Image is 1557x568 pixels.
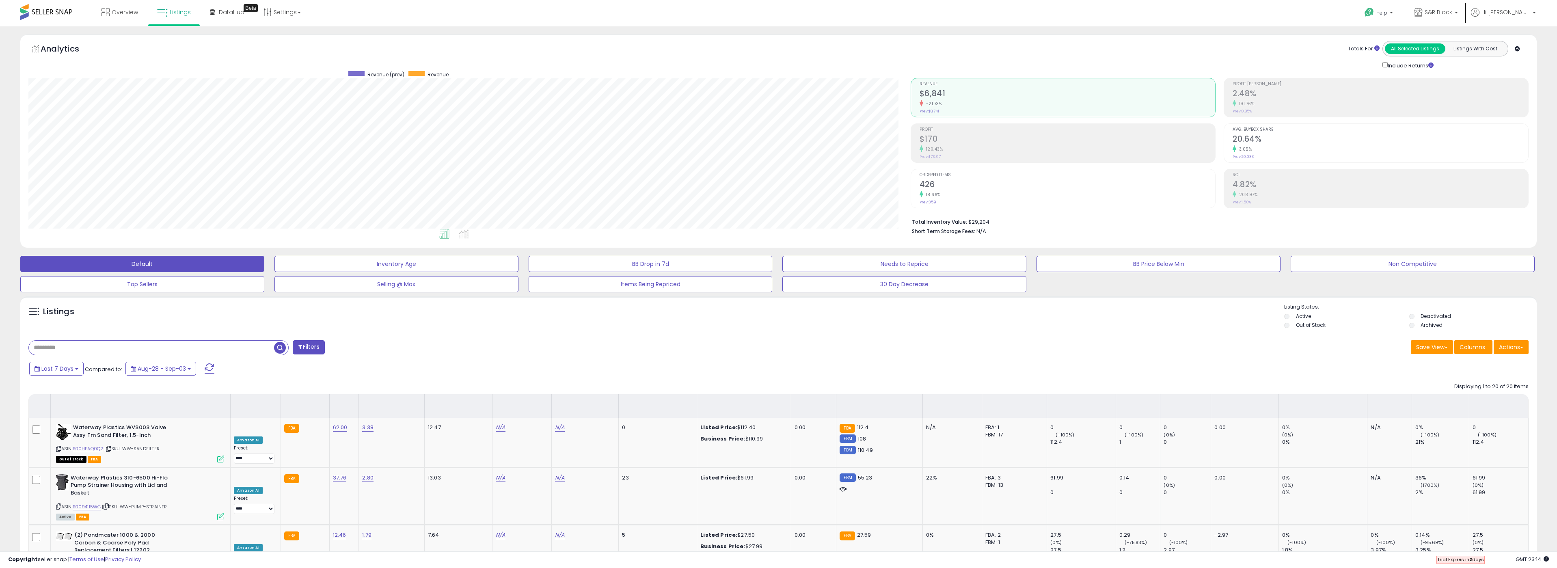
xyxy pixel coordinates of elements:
[920,109,939,114] small: Prev: $8,741
[1050,424,1116,431] div: 0
[1296,313,1311,320] label: Active
[795,531,830,539] div: 0.00
[529,256,773,272] button: BB Drop in 7d
[1050,474,1116,482] div: 61.99
[1385,43,1445,54] button: All Selected Listings
[782,256,1026,272] button: Needs to Reprice
[920,82,1215,86] span: Revenue
[104,445,159,452] span: | SKU: WW-SANDFILTER
[105,555,141,563] a: Privacy Policy
[920,180,1215,191] h2: 426
[1473,489,1528,496] div: 61.99
[1421,482,1439,488] small: (1700%)
[56,514,75,520] span: All listings currently available for purchase on Amazon
[923,101,942,107] small: -21.73%
[1233,134,1528,145] h2: 20.64%
[138,365,186,373] span: Aug-28 - Sep-03
[20,256,264,272] button: Default
[840,434,855,443] small: FBM
[112,8,138,16] span: Overview
[56,424,71,440] img: 41A7g0VNfBS._SL40_.jpg
[56,424,225,462] div: ASIN:
[1050,438,1116,446] div: 112.4
[234,487,262,494] div: Amazon AI
[56,474,225,519] div: ASIN:
[700,424,784,431] div: $112.40
[496,531,505,539] a: N/A
[1460,343,1485,351] span: Columns
[985,431,1041,438] div: FBM: 17
[1282,432,1294,438] small: (0%)
[496,474,505,482] a: N/A
[857,423,869,431] span: 112.4
[73,424,172,441] b: Waterway Plastics WVS003 Valve Assy Tm Sand Filter, 1.5-Inch
[555,531,565,539] a: N/A
[1119,531,1160,539] div: 0.29
[1415,424,1469,431] div: 0%
[170,8,191,16] span: Listings
[700,542,745,550] b: Business Price:
[923,146,943,152] small: 129.43%
[1411,340,1453,354] button: Save View
[1236,146,1252,152] small: 3.05%
[56,456,86,463] span: All listings that are currently out of stock and unavailable for purchase on Amazon
[1164,489,1211,496] div: 0
[1236,192,1258,198] small: 208.97%
[985,531,1041,539] div: FBA: 2
[1421,432,1439,438] small: (-100%)
[1164,438,1211,446] div: 0
[795,474,830,482] div: 0.00
[1494,340,1529,354] button: Actions
[244,4,258,12] div: Tooltip anchor
[1481,8,1530,16] span: Hi [PERSON_NAME]
[1050,531,1116,539] div: 27.5
[428,474,486,482] div: 13.03
[1516,555,1549,563] span: 2025-09-11 23:14 GMT
[1282,424,1367,431] div: 0%
[700,435,745,443] b: Business Price:
[219,8,244,16] span: DataHub
[857,531,871,539] span: 27.59
[1469,556,1472,563] b: 2
[700,474,784,482] div: $61.99
[73,445,104,452] a: B00HEAQ0Q2
[69,555,104,563] a: Terms of Use
[1348,45,1380,53] div: Totals For
[985,482,1041,489] div: FBM: 13
[1233,173,1528,177] span: ROI
[1296,322,1326,328] label: Out of Stock
[1236,101,1255,107] small: 191.76%
[1415,489,1469,496] div: 2%
[43,306,74,317] h5: Listings
[333,423,348,432] a: 62.00
[700,423,737,431] b: Listed Price:
[1445,43,1505,54] button: Listings With Cost
[8,556,141,564] div: seller snap | |
[920,154,941,159] small: Prev: $73.97
[333,531,346,539] a: 12.46
[362,423,374,432] a: 3.38
[912,218,967,225] b: Total Inventory Value:
[840,424,855,433] small: FBA
[125,362,196,376] button: Aug-28 - Sep-03
[1050,539,1062,546] small: (0%)
[923,192,941,198] small: 18.66%
[8,555,38,563] strong: Copyright
[1421,322,1443,328] label: Archived
[985,539,1041,546] div: FBM: 1
[1233,154,1254,159] small: Prev: 20.03%
[1415,531,1469,539] div: 0.14%
[41,365,73,373] span: Last 7 Days
[274,276,518,292] button: Selling @ Max
[234,445,274,464] div: Preset:
[1473,474,1528,482] div: 61.99
[1282,438,1367,446] div: 0%
[1164,474,1211,482] div: 0
[234,496,274,514] div: Preset:
[1233,109,1252,114] small: Prev: 0.85%
[920,134,1215,145] h2: $170
[85,365,122,373] span: Compared to:
[1119,438,1160,446] div: 1
[367,71,404,78] span: Revenue (prev)
[1473,539,1484,546] small: (0%)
